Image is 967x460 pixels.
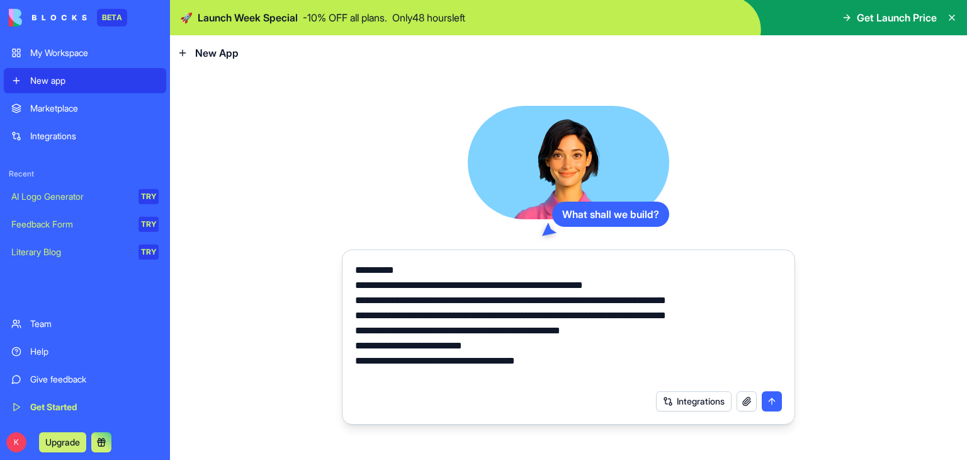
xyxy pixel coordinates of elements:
[9,9,87,26] img: logo
[139,244,159,260] div: TRY
[4,394,166,420] a: Get Started
[39,435,86,448] a: Upgrade
[30,102,159,115] div: Marketplace
[4,367,166,392] a: Give feedback
[11,246,130,258] div: Literary Blog
[39,432,86,452] button: Upgrade
[30,401,159,413] div: Get Started
[6,432,26,452] span: K
[30,47,159,59] div: My Workspace
[9,9,127,26] a: BETA
[4,311,166,336] a: Team
[303,10,387,25] p: - 10 % OFF all plans.
[195,45,239,60] span: New App
[30,318,159,330] div: Team
[4,96,166,121] a: Marketplace
[30,130,159,142] div: Integrations
[97,9,127,26] div: BETA
[656,391,732,411] button: Integrations
[30,373,159,386] div: Give feedback
[198,10,298,25] span: Launch Week Special
[4,239,166,265] a: Literary BlogTRY
[30,345,159,358] div: Help
[4,124,166,149] a: Integrations
[139,189,159,204] div: TRY
[857,10,937,25] span: Get Launch Price
[30,74,159,87] div: New app
[4,184,166,209] a: AI Logo GeneratorTRY
[4,68,166,93] a: New app
[552,202,669,227] div: What shall we build?
[11,218,130,231] div: Feedback Form
[4,212,166,237] a: Feedback FormTRY
[4,169,166,179] span: Recent
[180,10,193,25] span: 🚀
[4,40,166,66] a: My Workspace
[11,190,130,203] div: AI Logo Generator
[4,339,166,364] a: Help
[392,10,465,25] p: Only 48 hours left
[139,217,159,232] div: TRY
